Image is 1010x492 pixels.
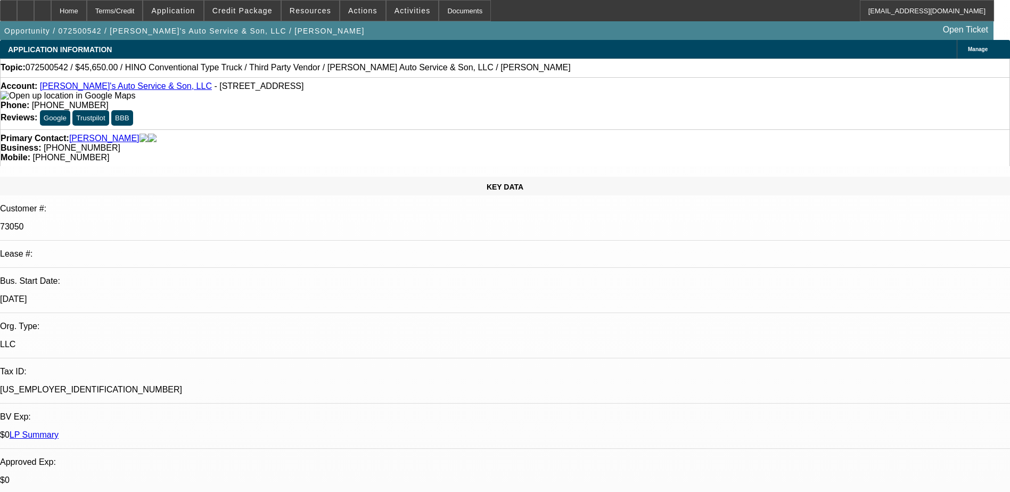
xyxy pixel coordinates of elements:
[32,153,109,162] span: [PHONE_NUMBER]
[1,81,37,91] strong: Account:
[72,110,109,126] button: Trustpilot
[395,6,431,15] span: Activities
[44,143,120,152] span: [PHONE_NUMBER]
[8,45,112,54] span: APPLICATION INFORMATION
[4,27,365,35] span: Opportunity / 072500542 / [PERSON_NAME]'s Auto Service & Son, LLC / [PERSON_NAME]
[1,113,37,122] strong: Reviews:
[939,21,992,39] a: Open Ticket
[40,110,70,126] button: Google
[348,6,377,15] span: Actions
[139,134,148,143] img: facebook-icon.png
[340,1,385,21] button: Actions
[290,6,331,15] span: Resources
[1,101,29,110] strong: Phone:
[214,81,303,91] span: - [STREET_ADDRESS]
[1,153,30,162] strong: Mobile:
[10,430,59,439] a: LP Summary
[151,6,195,15] span: Application
[204,1,281,21] button: Credit Package
[69,134,139,143] a: [PERSON_NAME]
[1,91,135,100] a: View Google Maps
[212,6,273,15] span: Credit Package
[387,1,439,21] button: Activities
[1,91,135,101] img: Open up location in Google Maps
[148,134,157,143] img: linkedin-icon.png
[32,101,109,110] span: [PHONE_NUMBER]
[1,63,26,72] strong: Topic:
[143,1,203,21] button: Application
[1,134,69,143] strong: Primary Contact:
[40,81,212,91] a: [PERSON_NAME]'s Auto Service & Son, LLC
[968,46,988,52] span: Manage
[26,63,571,72] span: 072500542 / $45,650.00 / HINO Conventional Type Truck / Third Party Vendor / [PERSON_NAME] Auto S...
[111,110,133,126] button: BBB
[1,143,41,152] strong: Business:
[487,183,523,191] span: KEY DATA
[282,1,339,21] button: Resources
